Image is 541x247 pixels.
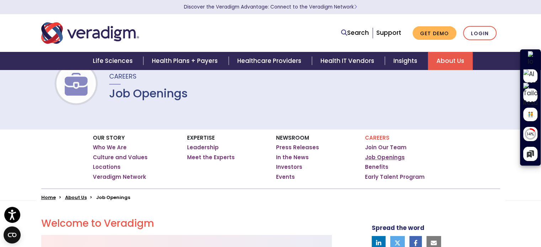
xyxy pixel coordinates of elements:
[365,163,388,171] a: Benefits
[354,4,357,10] span: Learn More
[109,72,137,81] span: Careers
[93,154,148,161] a: Culture and Values
[93,173,146,181] a: Veradigm Network
[365,154,405,161] a: Job Openings
[84,52,143,70] a: Life Sciences
[341,28,369,38] a: Search
[229,52,312,70] a: Healthcare Providers
[376,28,401,37] a: Support
[41,194,56,201] a: Home
[187,154,235,161] a: Meet the Experts
[93,144,127,151] a: Who We Are
[276,154,309,161] a: In the News
[385,52,428,70] a: Insights
[93,163,121,171] a: Locations
[143,52,228,70] a: Health Plans + Payers
[365,144,407,151] a: Join Our Team
[65,194,87,201] a: About Us
[276,173,295,181] a: Events
[463,26,497,41] a: Login
[428,52,473,70] a: About Us
[109,87,188,100] h1: Job Openings
[41,218,332,230] h2: Welcome to Veradigm
[4,226,21,243] button: Open CMP widget
[365,173,425,181] a: Early Talent Program
[184,4,357,10] a: Discover the Veradigm Advantage: Connect to the Veradigm NetworkLearn More
[276,144,319,151] a: Press Releases
[41,21,139,45] img: Veradigm logo
[372,224,424,232] strong: Spread the word
[413,26,456,40] a: Get Demo
[312,52,385,70] a: Health IT Vendors
[187,144,219,151] a: Leadership
[276,163,302,171] a: Investors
